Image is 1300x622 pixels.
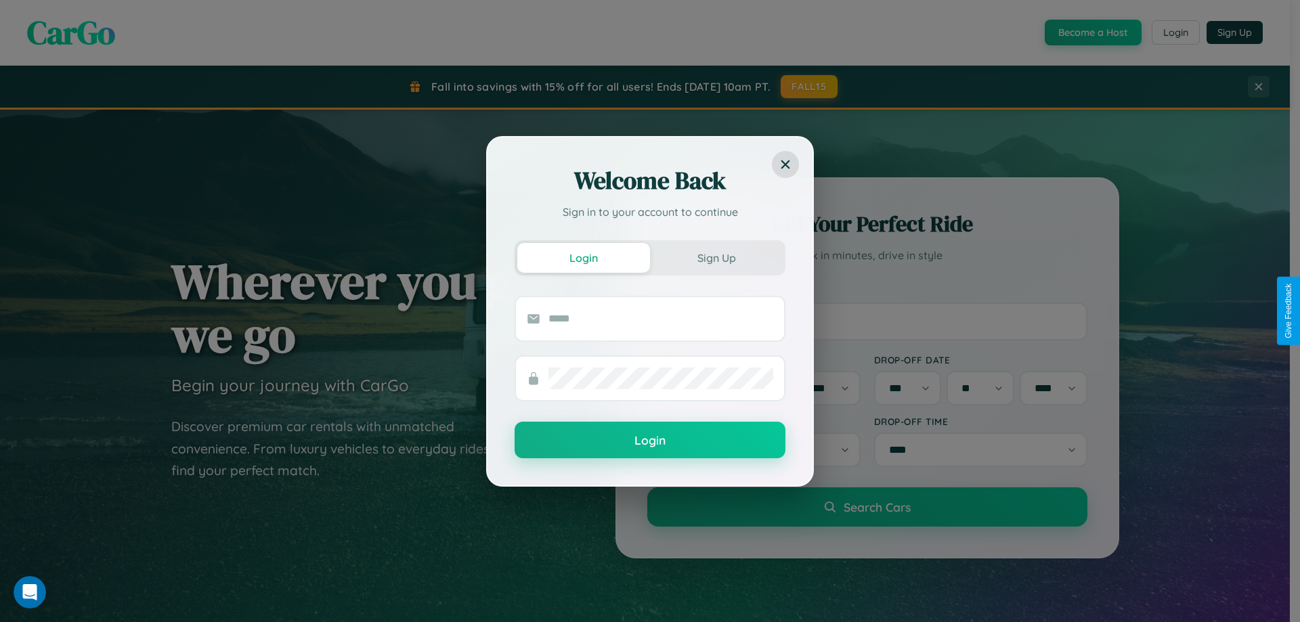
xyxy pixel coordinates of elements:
[515,164,785,197] h2: Welcome Back
[1284,284,1293,338] div: Give Feedback
[515,204,785,220] p: Sign in to your account to continue
[517,243,650,273] button: Login
[14,576,46,608] iframe: Intercom live chat
[650,243,783,273] button: Sign Up
[515,422,785,458] button: Login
